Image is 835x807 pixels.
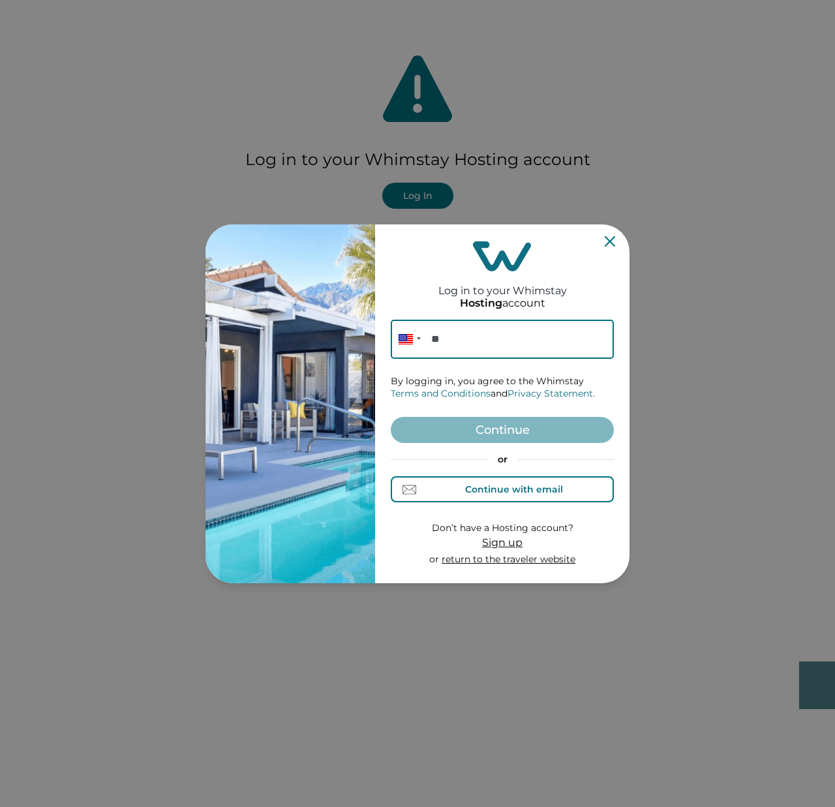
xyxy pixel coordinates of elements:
[205,224,375,583] img: auth-banner
[391,476,614,502] button: Continue with email
[429,553,575,566] p: or
[429,522,575,535] p: Don’t have a Hosting account?
[391,375,614,401] p: By logging in, you agree to the Whimstay and
[442,553,575,565] a: return to the traveler website
[605,236,615,247] button: Close
[391,320,425,359] div: United States: + 1
[508,388,595,399] a: Privacy Statement.
[465,484,563,495] div: Continue with email
[438,271,567,297] h2: Log in to your Whimstay
[391,453,614,466] p: or
[482,536,523,549] span: Sign up
[460,297,502,310] p: Hosting
[460,297,545,310] p: account
[391,417,614,443] button: Continue
[391,388,491,399] a: Terms and Conditions
[473,241,532,271] img: login-logo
